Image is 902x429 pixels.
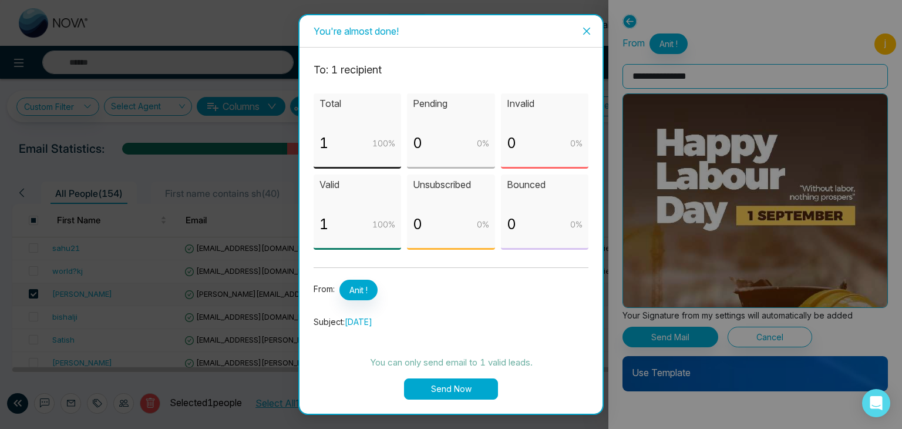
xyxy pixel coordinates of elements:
[413,132,422,155] p: 0
[319,177,395,192] p: Valid
[477,218,489,231] p: 0 %
[570,218,583,231] p: 0 %
[477,137,489,150] p: 0 %
[314,280,588,300] p: From:
[372,137,395,150] p: 100 %
[314,356,588,370] p: You can only send email to 1 valid leads.
[314,62,588,78] p: To: 1 recipient
[570,137,583,150] p: 0 %
[413,213,422,236] p: 0
[507,213,516,236] p: 0
[319,132,328,155] p: 1
[319,96,395,111] p: Total
[314,316,588,329] p: Subject:
[507,96,583,111] p: Invalid
[339,280,378,300] span: Anit !
[413,177,489,192] p: Unsubscribed
[571,15,603,47] button: Close
[314,25,588,38] div: You're almost done!
[507,177,583,192] p: Bounced
[582,26,591,36] span: close
[319,213,328,236] p: 1
[345,317,372,327] span: [DATE]
[507,132,516,155] p: 0
[862,389,890,417] div: Open Intercom Messenger
[404,378,498,400] button: Send Now
[413,96,489,111] p: Pending
[372,218,395,231] p: 100 %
